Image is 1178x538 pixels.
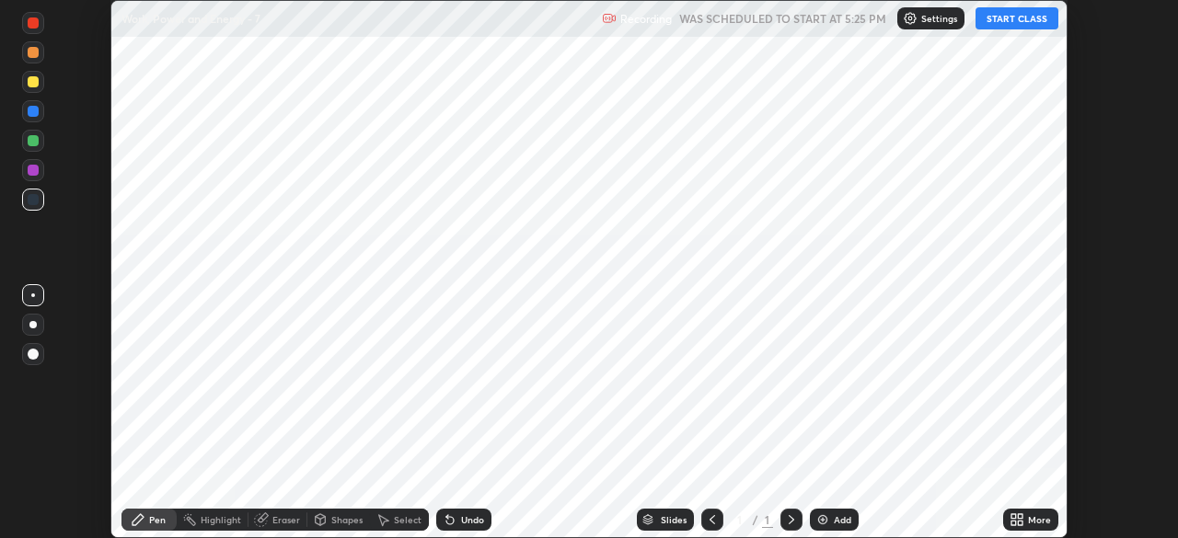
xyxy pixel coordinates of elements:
button: START CLASS [976,7,1058,29]
p: Work, Power and Energy - 7 [121,11,260,26]
h5: WAS SCHEDULED TO START AT 5:25 PM [679,10,886,27]
img: add-slide-button [815,512,830,527]
div: Shapes [331,515,363,524]
div: Select [394,515,422,524]
div: Undo [461,515,484,524]
div: Pen [149,515,166,524]
div: Highlight [201,515,241,524]
img: recording.375f2c34.svg [602,11,617,26]
div: / [753,514,758,525]
img: class-settings-icons [903,11,918,26]
div: More [1028,515,1051,524]
div: Slides [661,515,687,524]
div: Add [834,515,851,524]
div: Eraser [272,515,300,524]
p: Recording [620,12,672,26]
p: Settings [921,14,957,23]
div: 1 [731,514,749,525]
div: 1 [762,511,773,528]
